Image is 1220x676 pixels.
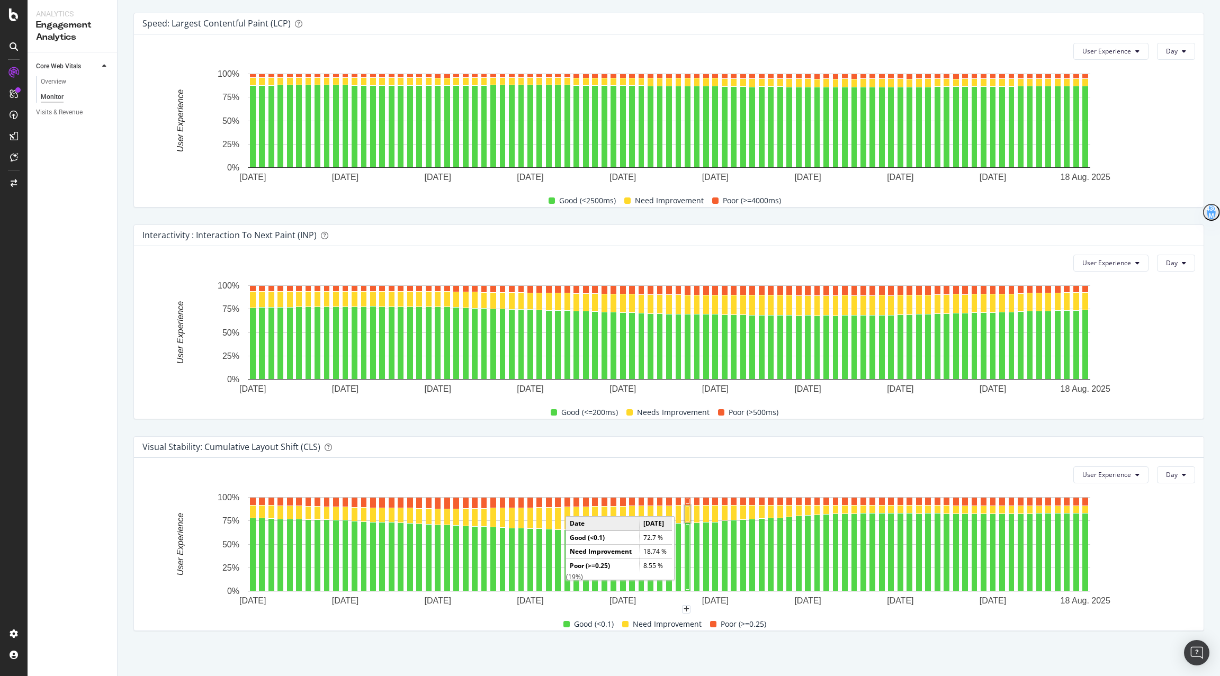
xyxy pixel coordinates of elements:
text: [DATE] [609,173,636,182]
text: User Experience [176,513,185,575]
text: [DATE] [332,596,358,605]
text: [DATE] [332,384,358,393]
span: Day [1166,47,1178,56]
div: Speed: Largest Contentful Paint (LCP) [142,18,291,29]
button: User Experience [1073,466,1149,483]
a: Core Web Vitals [36,61,99,72]
text: 50% [222,540,239,549]
a: Visits & Revenue [36,107,110,118]
svg: A chart. [142,68,1196,186]
text: [DATE] [239,596,266,605]
text: [DATE] [517,384,543,393]
span: Good (<0.1) [574,618,614,630]
text: [DATE] [980,384,1006,393]
text: [DATE] [517,173,543,182]
span: User Experience [1082,47,1131,56]
div: Open Intercom Messenger [1184,640,1209,665]
text: 18 Aug. 2025 [1061,173,1110,182]
span: Good (<=200ms) [561,406,618,419]
a: Monitor [41,92,110,103]
svg: A chart. [142,492,1196,609]
div: Visits & Revenue [36,107,83,118]
text: [DATE] [239,384,266,393]
span: Needs Improvement [637,406,710,419]
text: User Experience [176,301,185,364]
text: 0% [227,163,239,172]
text: 50% [222,328,239,337]
text: [DATE] [609,384,636,393]
span: Need Improvement [635,194,704,207]
a: Overview [41,76,110,87]
span: Poor (>=4000ms) [723,194,781,207]
text: 75% [222,304,239,313]
text: [DATE] [517,596,543,605]
button: Day [1157,466,1195,483]
text: [DATE] [794,596,821,605]
text: [DATE] [794,384,821,393]
text: 18 Aug. 2025 [1061,596,1110,605]
text: [DATE] [887,596,913,605]
text: 75% [222,93,239,102]
text: 100% [218,69,239,78]
text: 25% [222,351,239,360]
button: Day [1157,43,1195,60]
div: Interactivity : Interaction to Next Paint (INP) [142,230,317,240]
text: [DATE] [887,384,913,393]
text: User Experience [176,89,185,152]
span: Day [1166,258,1178,267]
span: Need Improvement [633,618,702,630]
button: Day [1157,255,1195,272]
span: Poor (>500ms) [729,406,778,419]
text: [DATE] [702,384,729,393]
text: 50% [222,116,239,125]
text: [DATE] [980,173,1006,182]
button: User Experience [1073,255,1149,272]
text: [DATE] [239,173,266,182]
text: [DATE] [424,596,451,605]
svg: A chart. [142,280,1196,398]
text: [DATE] [794,173,821,182]
text: 18 Aug. 2025 [1061,384,1110,393]
text: 0% [227,375,239,384]
text: [DATE] [424,384,451,393]
text: [DATE] [332,173,358,182]
text: [DATE] [702,173,729,182]
text: [DATE] [702,596,729,605]
div: Visual Stability: Cumulative Layout Shift (CLS) [142,441,320,452]
div: plus [682,605,690,614]
button: User Experience [1073,43,1149,60]
div: Engagement Analytics [36,19,109,43]
text: 75% [222,516,239,525]
text: 25% [222,140,239,149]
text: [DATE] [424,173,451,182]
span: Good (<2500ms) [559,194,616,207]
text: 100% [218,281,239,290]
text: [DATE] [887,173,913,182]
text: 25% [222,563,239,572]
div: Monitor [41,92,64,103]
text: 100% [218,493,239,502]
span: User Experience [1082,258,1131,267]
span: Poor (>=0.25) [721,618,766,630]
text: 0% [227,587,239,596]
text: [DATE] [980,596,1006,605]
text: [DATE] [609,596,636,605]
span: Day [1166,470,1178,479]
span: User Experience [1082,470,1131,479]
div: Core Web Vitals [36,61,81,72]
div: Analytics [36,8,109,19]
div: Overview [41,76,66,87]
